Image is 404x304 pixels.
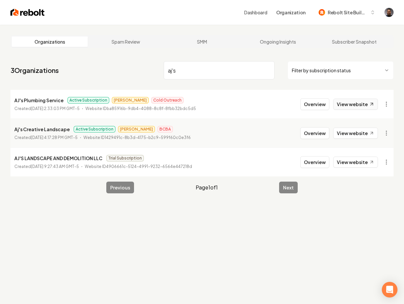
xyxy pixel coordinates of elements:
[244,9,267,16] a: Dashboard
[157,126,173,132] span: BCBA
[384,8,394,17] img: Daniel Humberto Ortega Celis
[319,9,325,16] img: Rebolt Site Builder
[384,8,394,17] button: Open user button
[12,36,88,47] a: Organizations
[14,105,80,112] p: Created
[333,99,378,110] a: View website
[112,97,149,104] span: [PERSON_NAME]
[118,126,155,132] span: [PERSON_NAME]
[14,154,102,162] p: AJ'S LANDSCAPE AND DEMOLITION LLC
[164,61,275,79] input: Search by name or ID
[85,105,196,112] p: Website ID ba85916b-9db4-4088-8c8f-8fbb32bdc5d5
[67,97,109,104] span: Active Subscription
[14,125,70,133] p: Aj's Creative Landscape
[316,36,392,47] a: Subscriber Snapshot
[196,184,218,191] span: Page 1 of 1
[74,126,115,132] span: Active Subscription
[88,36,164,47] a: Spam Review
[85,163,192,170] p: Website ID 4906661c-5124-4991-9232-6564e447218d
[164,36,240,47] a: SMM
[10,8,45,17] img: Rebolt Logo
[151,97,184,104] span: Cold Outreach
[106,155,144,161] span: Trial Subscription
[31,135,78,140] time: [DATE] 4:17:28 PM GMT-5
[14,163,79,170] p: Created
[333,128,378,139] a: View website
[328,9,367,16] span: Rebolt Site Builder
[300,127,329,139] button: Overview
[14,96,64,104] p: AJ's Plumbing Service
[333,157,378,168] a: View website
[382,282,397,297] div: Open Intercom Messenger
[10,66,59,75] a: 3Organizations
[300,98,329,110] button: Overview
[300,156,329,168] button: Overview
[14,134,78,141] p: Created
[31,164,79,169] time: [DATE] 9:27:43 AM GMT-5
[272,7,309,18] button: Organization
[83,134,191,141] p: Website ID 1429491c-8b3d-4175-b2c9-599f60c0e3f6
[240,36,316,47] a: Ongoing Insights
[31,106,80,111] time: [DATE] 2:33:03 PM GMT-5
